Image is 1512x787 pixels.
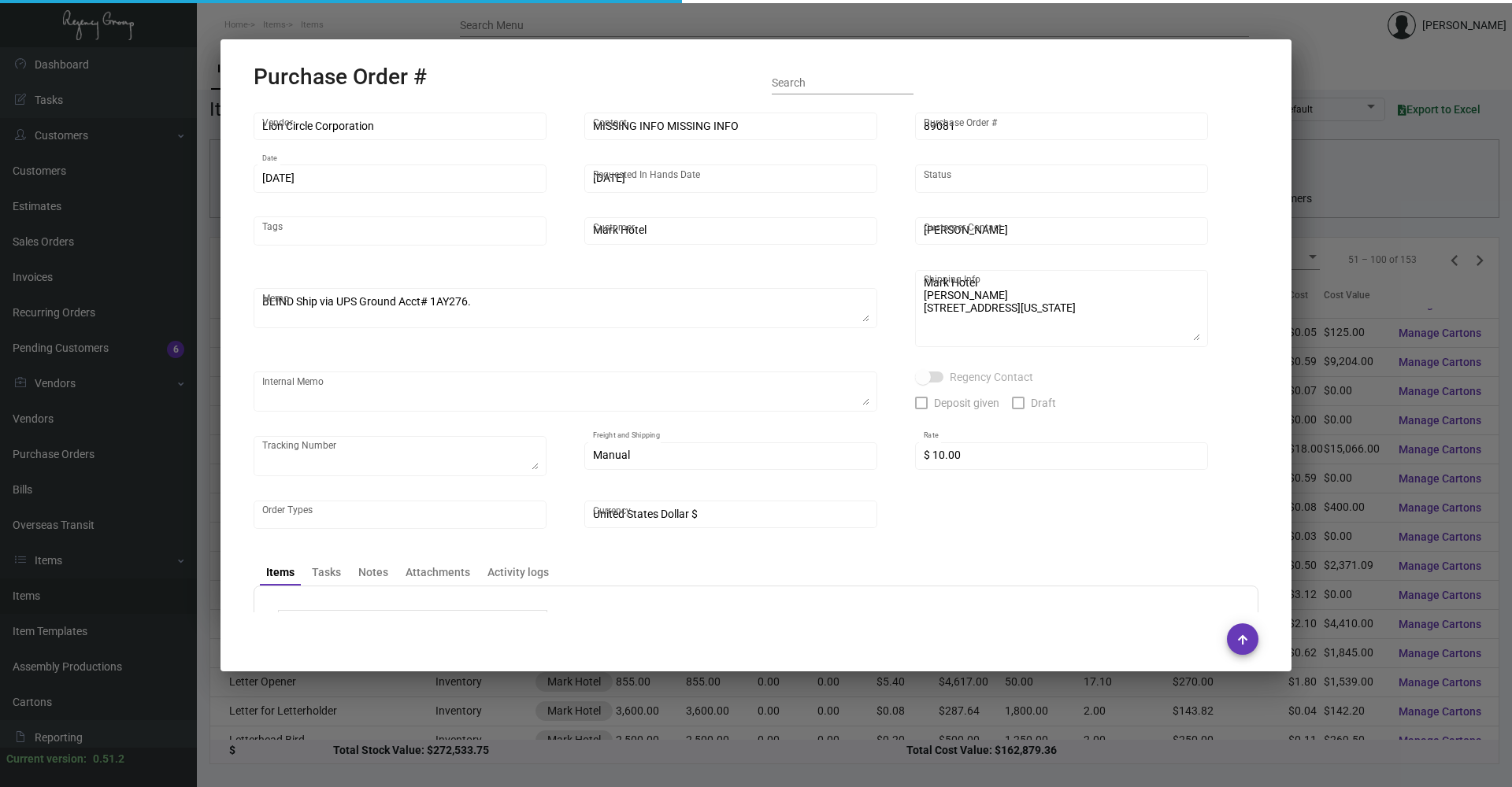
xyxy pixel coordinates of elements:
[312,564,341,581] div: Tasks
[266,564,295,581] div: Items
[358,564,388,581] div: Notes
[6,751,87,767] div: Current version:
[254,64,427,91] h2: Purchase Order #
[93,751,124,767] div: 0.51.2
[950,368,1033,386] span: Regency Contact
[406,564,470,581] div: Attachments
[934,393,999,412] span: Deposit given
[593,449,630,461] span: Manual
[487,564,549,581] div: Activity logs
[1031,393,1056,412] span: Draft
[1155,610,1234,633] h3: Items (0)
